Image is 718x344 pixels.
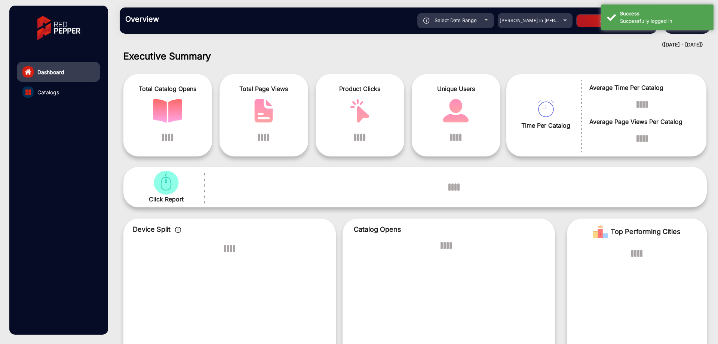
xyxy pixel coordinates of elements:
img: catalog [153,99,182,123]
img: catalog [537,100,554,117]
div: Successfully logged in [620,18,708,25]
img: icon [423,18,430,24]
span: Total Catalog Opens [129,84,206,93]
img: catalog [151,171,181,195]
img: home [25,69,31,75]
button: Apply [576,14,636,27]
span: Average Page Views Per Catalog [589,117,695,126]
span: Device Split [133,225,171,233]
h3: Overview [125,15,230,24]
img: catalog [345,99,374,123]
img: vmg-logo [32,9,86,47]
img: icon [175,227,181,233]
span: Average Time Per Catalog [589,83,695,92]
div: Success [620,10,708,18]
span: Unique Users [417,84,495,93]
img: Rank image [593,224,608,239]
span: [PERSON_NAME] in [PERSON_NAME] [500,18,582,23]
img: catalog [441,99,470,123]
a: Dashboard [17,62,100,82]
span: Click Report [149,195,184,204]
span: Dashboard [37,68,64,76]
span: Total Page Views [225,84,303,93]
img: catalog [249,99,278,123]
span: Select Date Range [435,17,477,23]
img: catalog [25,89,31,95]
a: Catalogs [17,82,100,102]
span: Catalogs [37,88,59,96]
h1: Executive Summary [123,51,707,62]
div: ([DATE] - [DATE]) [112,41,703,49]
p: Catalog Opens [354,224,544,234]
span: Top Performing Cities [611,224,681,239]
span: Product Clicks [321,84,399,93]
